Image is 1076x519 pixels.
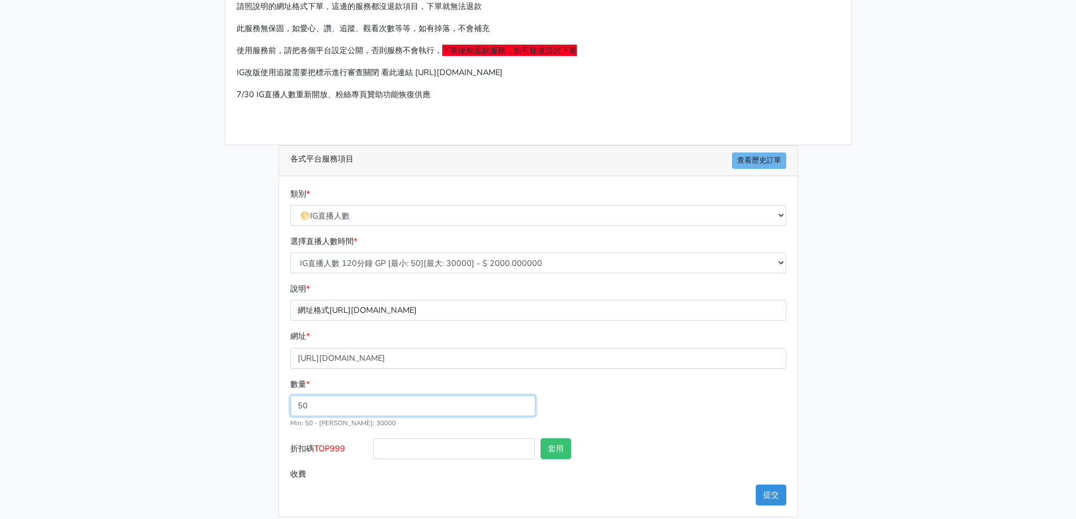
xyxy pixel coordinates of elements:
[237,22,840,35] p: 此服務無保固，如愛心、讚、追蹤、觀看次數等等，如有掉落，不會補充
[237,66,840,79] p: IG改版使用追蹤需要把標示進行審查關閉 看此連結 [URL][DOMAIN_NAME]
[732,152,786,169] a: 查看歷史訂單
[290,330,310,343] label: 網址
[290,418,396,428] small: Min: 50 - [PERSON_NAME]: 30000
[290,378,310,391] label: 數量
[290,235,357,248] label: 選擇直播人數時間
[290,282,310,295] label: 說明
[287,464,371,485] label: 收費
[279,146,798,176] div: 各式平台服務項目
[442,45,577,56] span: 下單後無退款服務，如有疑慮請勿下單
[290,187,310,200] label: 類別
[541,438,571,459] button: 套用
[290,348,786,369] input: 這邊填入網址
[314,443,345,454] span: TOP999
[287,438,371,464] label: 折扣碼
[237,88,840,101] p: 7/30 IG直播人數重新開放、粉絲專頁贊助功能恢復供應
[290,300,786,321] p: 網址格式[URL][DOMAIN_NAME]
[756,485,786,505] button: 提交
[237,44,840,57] p: 使用服務前，請把各個平台設定公開，否則服務不會執行，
